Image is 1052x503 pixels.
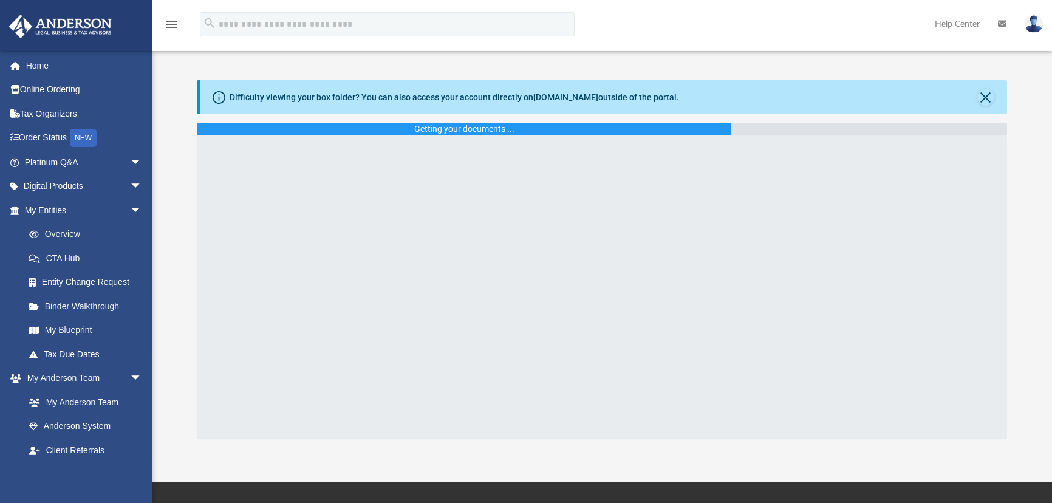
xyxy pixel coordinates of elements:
a: My Documentsarrow_drop_down [9,462,154,487]
i: search [203,16,216,30]
a: Overview [17,222,160,247]
button: Close [977,89,994,106]
a: CTA Hub [17,246,160,270]
a: Entity Change Request [17,270,160,295]
a: [DOMAIN_NAME] [533,92,598,102]
a: Home [9,53,160,78]
a: Order StatusNEW [9,126,160,151]
a: Tax Organizers [9,101,160,126]
a: Binder Walkthrough [17,294,160,318]
span: arrow_drop_down [130,174,154,199]
a: My Entitiesarrow_drop_down [9,198,160,222]
img: Anderson Advisors Platinum Portal [5,15,115,38]
img: User Pic [1025,15,1043,33]
a: Online Ordering [9,78,160,102]
a: menu [164,23,179,32]
span: arrow_drop_down [130,198,154,223]
a: Platinum Q&Aarrow_drop_down [9,150,160,174]
a: Tax Due Dates [17,342,160,366]
a: Anderson System [17,414,154,439]
div: Getting your documents ... [414,123,514,135]
a: My Anderson Team [17,390,148,414]
a: Digital Productsarrow_drop_down [9,174,160,199]
i: menu [164,17,179,32]
a: My Blueprint [17,318,154,343]
span: arrow_drop_down [130,150,154,175]
a: Client Referrals [17,438,154,462]
span: arrow_drop_down [130,366,154,391]
span: arrow_drop_down [130,462,154,487]
div: NEW [70,129,97,147]
a: My Anderson Teamarrow_drop_down [9,366,154,391]
div: Difficulty viewing your box folder? You can also access your account directly on outside of the p... [230,91,679,104]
